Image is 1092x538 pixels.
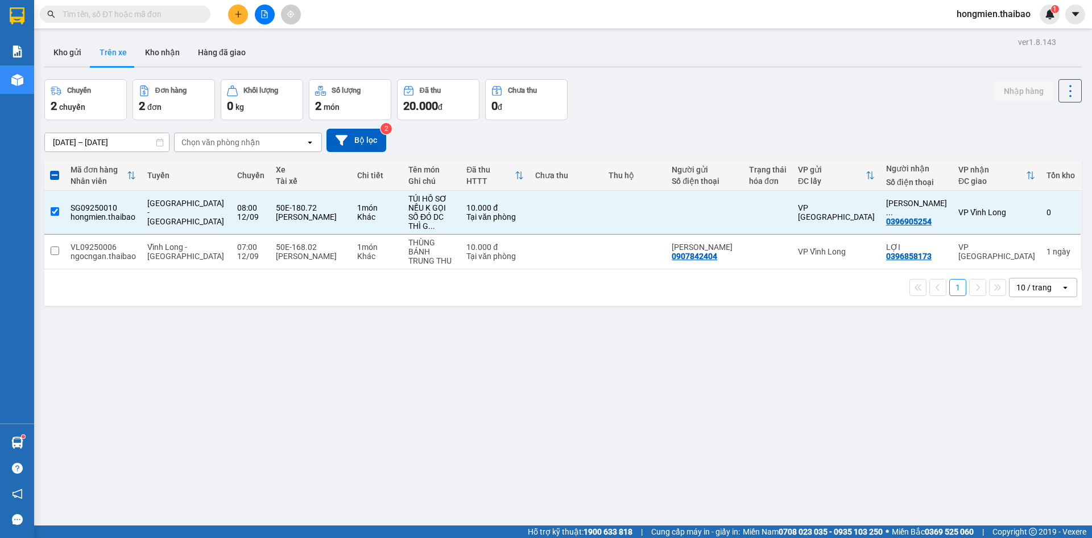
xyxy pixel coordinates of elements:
span: search [47,10,55,18]
span: message [12,514,23,525]
img: logo-vxr [10,7,24,24]
div: VP [GEOGRAPHIC_DATA] [10,10,125,37]
button: Nhập hàng [995,81,1053,101]
div: VP Vĩnh Long [958,208,1035,217]
span: kg [235,102,244,112]
div: 0 [1046,208,1075,217]
button: plus [228,5,248,24]
div: 10.000 đ [466,203,523,212]
button: Số lượng2món [309,79,391,120]
div: ĐC giao [958,176,1026,186]
div: Trạng thái [749,165,787,174]
span: 2 [51,99,57,113]
div: Đã thu [420,87,441,95]
img: warehouse-icon [11,437,23,449]
button: Kho gửi [44,39,90,66]
span: 2 [139,99,145,113]
div: Tên món [408,165,455,174]
th: Toggle SortBy [65,161,142,191]
div: Mã đơn hàng [71,165,127,174]
div: 12/09 [237,212,264,221]
span: đ [438,102,442,112]
div: THÙNG [408,238,455,247]
div: hongmien.thaibao [71,212,136,221]
span: 2 [315,99,321,113]
span: | [641,525,643,538]
span: copyright [1029,528,1037,536]
span: Miền Bắc [892,525,974,538]
div: hóa đơn [749,176,787,186]
div: 07:00 [237,243,264,252]
sup: 1 [22,435,25,438]
div: 0396858173 [886,252,932,261]
button: Kho nhận [136,39,189,66]
button: Trên xe [90,39,136,66]
svg: open [1061,283,1070,292]
button: Bộ lọc [326,129,386,152]
div: ngocngan.thaibao [71,252,136,261]
input: Tìm tên, số ĐT hoặc mã đơn [63,8,197,20]
div: Chuyến [67,87,91,95]
span: caret-down [1070,9,1081,19]
span: Vĩnh Long - [GEOGRAPHIC_DATA] [147,243,224,261]
div: VP Vĩnh Long [798,247,875,256]
div: 10.000 đ [466,243,523,252]
input: Select a date range. [45,133,169,151]
span: hongmien.thaibao [948,7,1040,21]
div: 0396905254 [133,51,225,67]
span: Cung cấp máy in - giấy in: [651,525,740,538]
img: icon-new-feature [1045,9,1055,19]
div: Khác [357,252,397,261]
div: 10 / trang [1016,282,1052,293]
div: Chuyến [237,171,264,180]
div: 0907842404 [672,252,717,261]
span: ... [428,221,435,231]
button: Chuyến2chuyến [44,79,127,120]
span: 0 [491,99,498,113]
button: 1 [949,279,966,296]
button: Khối lượng0kg [221,79,303,120]
div: Số lượng [332,87,361,95]
div: Đơn hàng [155,87,187,95]
div: Chưa thu [508,87,537,95]
div: 08:00 [237,203,264,212]
div: VP [GEOGRAPHIC_DATA] [958,243,1035,261]
span: [GEOGRAPHIC_DATA] - [GEOGRAPHIC_DATA] [147,199,224,226]
div: Số điện thoại [886,178,947,187]
button: Chưa thu0đ [485,79,568,120]
span: file-add [260,10,268,18]
span: 1 [1053,5,1057,13]
div: SG09250010 [71,203,136,212]
span: CR : [9,75,26,87]
div: Chọn văn phòng nhận [181,137,260,148]
span: ... [886,208,893,217]
span: ngày [1053,247,1070,256]
div: [PERSON_NAME] [133,37,225,51]
div: Tuyến [147,171,226,180]
strong: 0708 023 035 - 0935 103 250 [779,527,883,536]
span: chuyến [59,102,85,112]
span: plus [234,10,242,18]
sup: 1 [1051,5,1059,13]
div: [PERSON_NAME] [276,212,346,221]
strong: 1900 633 818 [584,527,632,536]
div: Ghi chú [408,176,455,186]
svg: open [305,138,315,147]
div: BÁNH TRUNG THU [408,247,455,265]
div: Người gửi [672,165,738,174]
div: 12/09 [237,252,264,261]
div: VP nhận [958,165,1026,174]
div: 0396905254 [886,217,932,226]
div: Thu hộ [609,171,660,180]
th: Toggle SortBy [461,161,529,191]
span: món [324,102,340,112]
div: Khối lượng [243,87,278,95]
span: 20.000 [403,99,438,113]
div: VP Vĩnh Long [133,10,225,37]
div: 1 món [357,203,397,212]
span: Miền Nam [743,525,883,538]
div: Người nhận [886,164,947,173]
div: LỢI [886,243,947,252]
span: question-circle [12,463,23,474]
button: aim [281,5,301,24]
